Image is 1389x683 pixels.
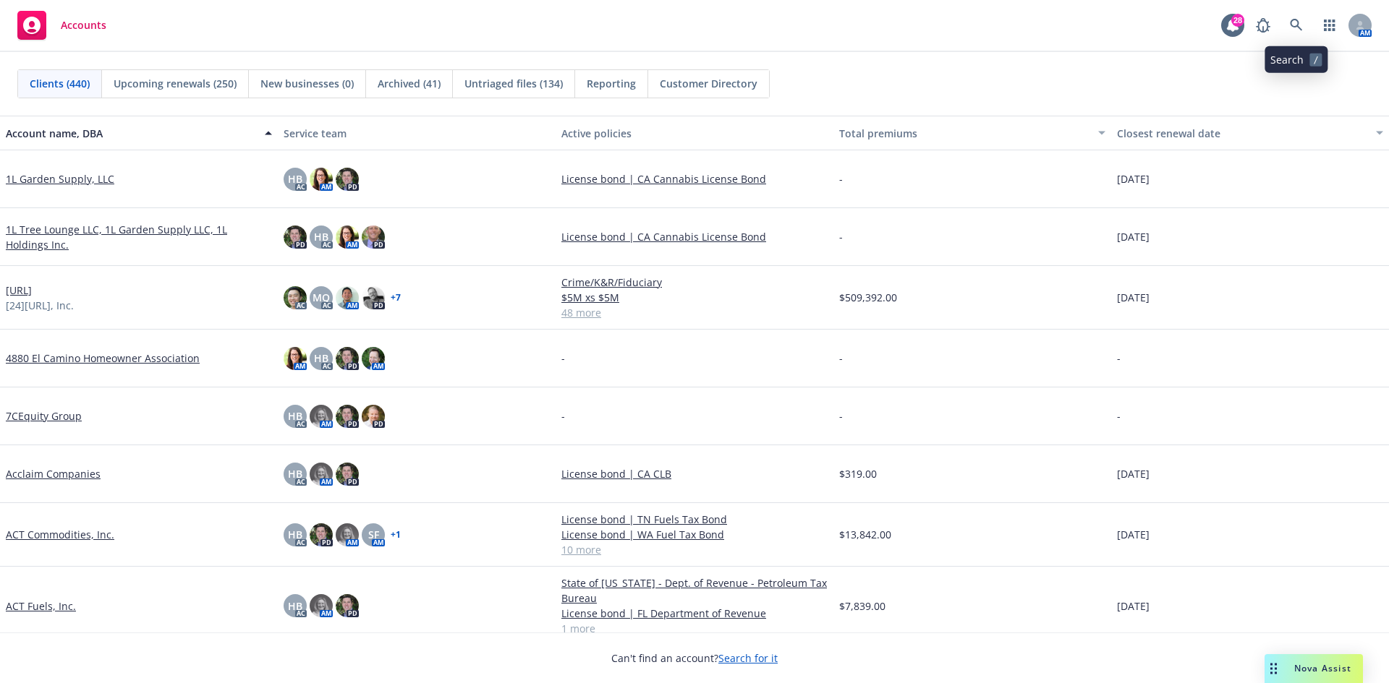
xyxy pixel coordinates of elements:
[362,225,385,249] img: photo
[336,286,359,309] img: photo
[284,225,307,249] img: photo
[378,76,441,91] span: Archived (41)
[1117,126,1367,141] div: Closest renewal date
[1282,11,1311,40] a: Search
[288,171,302,186] span: HB
[561,171,828,186] a: License bond | CA Cannabis License Bond
[561,229,828,244] a: License bond | CA Cannabis License Bond
[464,76,563,91] span: Untriaged files (134)
[6,222,272,252] a: 1L Tree Lounge LLC, 1L Garden Supply LLC, 1L Holdings Inc.
[561,527,828,542] a: License bond | WA Fuel Tax Bond
[284,126,550,141] div: Service team
[1249,11,1278,40] a: Report a Bug
[1117,466,1150,481] span: [DATE]
[288,527,302,542] span: HB
[1117,527,1150,542] span: [DATE]
[1117,171,1150,186] span: [DATE]
[561,275,828,290] a: Crime/K&R/Fiduciary
[288,598,302,614] span: HB
[336,225,359,249] img: photo
[1111,116,1389,150] button: Closest renewal date
[362,347,385,370] img: photo
[336,594,359,617] img: photo
[561,290,828,305] a: $5M xs $5M
[6,466,101,481] a: Acclaim Companies
[561,466,828,481] a: License bond | CA CLB
[561,575,828,606] a: State of [US_STATE] - Dept. of Revenue - Petroleum Tax Bureau
[336,523,359,546] img: photo
[556,116,833,150] button: Active policies
[561,621,828,636] a: 1 more
[660,76,757,91] span: Customer Directory
[1117,598,1150,614] span: [DATE]
[114,76,237,91] span: Upcoming renewals (250)
[362,286,385,309] img: photo
[587,76,636,91] span: Reporting
[839,290,897,305] span: $509,392.00
[561,408,565,424] span: -
[336,463,359,486] img: photo
[6,171,114,186] a: 1L Garden Supply, LLC
[561,351,565,366] span: -
[1117,351,1121,366] span: -
[839,351,843,366] span: -
[336,405,359,428] img: photo
[310,168,333,191] img: photo
[561,305,828,320] a: 48 more
[561,542,828,557] a: 10 more
[336,168,359,191] img: photo
[310,463,333,486] img: photo
[1265,654,1363,683] button: Nova Assist
[278,116,556,150] button: Service team
[6,527,114,542] a: ACT Commodities, Inc.
[561,126,828,141] div: Active policies
[368,527,379,542] span: SF
[260,76,354,91] span: New businesses (0)
[839,598,885,614] span: $7,839.00
[6,351,200,366] a: 4880 El Camino Homeowner Association
[1117,290,1150,305] span: [DATE]
[314,351,328,366] span: HB
[288,408,302,424] span: HB
[839,408,843,424] span: -
[6,598,76,614] a: ACT Fuels, Inc.
[1117,229,1150,244] span: [DATE]
[6,126,256,141] div: Account name, DBA
[6,298,74,313] span: [24][URL], Inc.
[6,408,82,424] a: 7CEquity Group
[284,286,307,309] img: photo
[839,466,877,481] span: $319.00
[1265,654,1283,683] div: Drag to move
[12,5,112,46] a: Accounts
[310,523,333,546] img: photo
[1294,662,1351,674] span: Nova Assist
[61,20,106,31] span: Accounts
[30,76,90,91] span: Clients (440)
[314,229,328,244] span: HB
[310,594,333,617] img: photo
[1315,11,1344,40] a: Switch app
[839,171,843,186] span: -
[839,527,891,542] span: $13,842.00
[288,466,302,481] span: HB
[310,405,333,428] img: photo
[1117,408,1121,424] span: -
[833,116,1111,150] button: Total premiums
[718,651,778,665] a: Search for it
[362,405,385,428] img: photo
[611,650,778,666] span: Can't find an account?
[561,606,828,621] a: License bond | FL Department of Revenue
[391,530,401,539] a: + 1
[284,347,307,370] img: photo
[561,512,828,527] a: License bond | TN Fuels Tax Bond
[6,283,32,298] a: [URL]
[313,290,330,305] span: MQ
[839,126,1089,141] div: Total premiums
[336,347,359,370] img: photo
